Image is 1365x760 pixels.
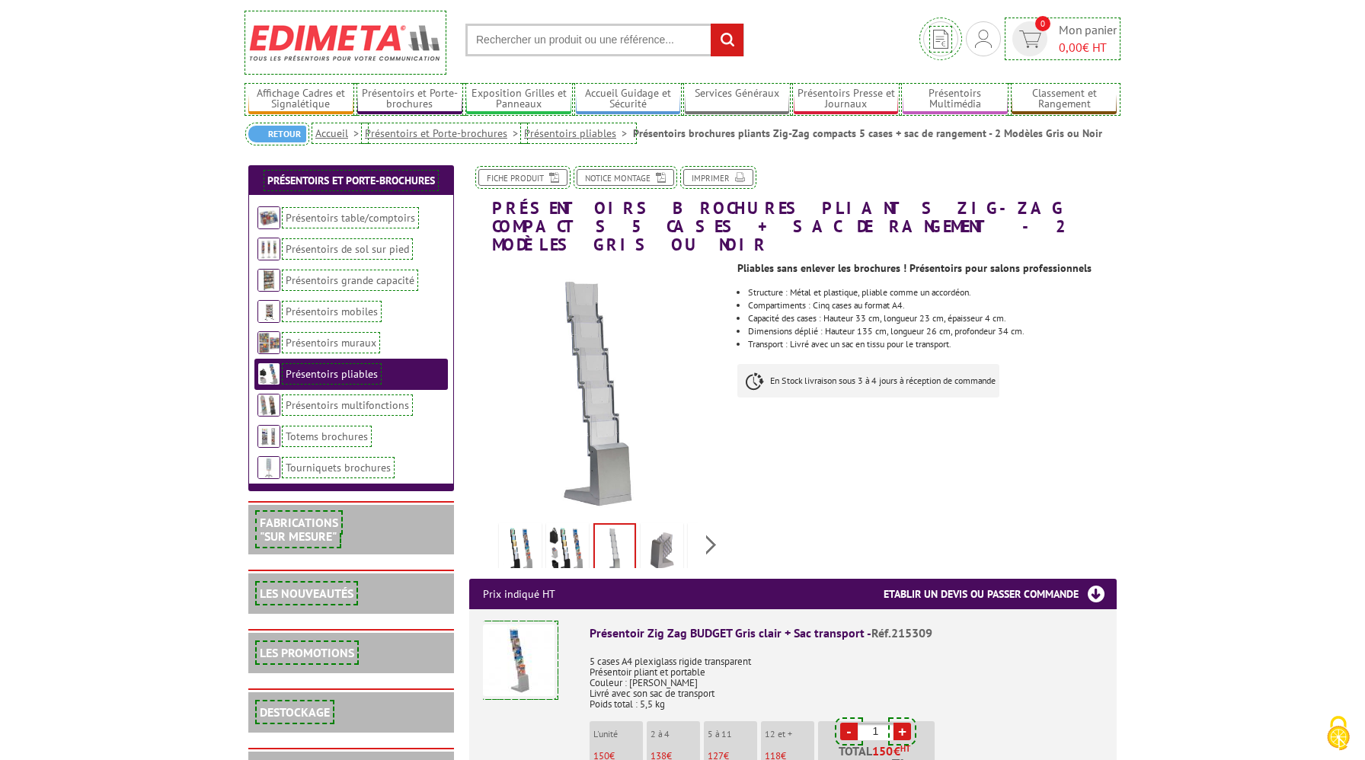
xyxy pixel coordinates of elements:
img: Cookies (fenêtre modale) [1319,714,1357,752]
a: Présentoirs Multimédia [903,87,1008,112]
img: devis rapide [933,30,948,49]
a: Affichage Cadres et Signalétique [248,87,353,112]
img: presentoir_zig_zag_budget_sac_transport_215309_vide_deplie.jpg [595,525,635,572]
sup: HT [900,743,910,754]
input: rechercher [711,24,743,56]
a: LES NOUVEAUTÉS [260,586,353,601]
img: presentoirs_zig_zag_noir_deplie_gris_noir_215309_213200_fiche_presentation.jpg [502,526,539,573]
img: presentoirs_zig_zag_noir_deplies_gris_noir_215309_213200_avec_sac_pliees_exemples.jpg [549,526,586,573]
a: Retour [248,126,306,142]
a: Présentoirs pliables [286,367,378,381]
a: DESTOCKAGE [260,704,330,720]
li: Transport : Livré avec un sac en tissu pour le transport. [748,340,1117,349]
img: devis rapide [1019,30,1041,48]
li: Dimensions déplié : Hauteur 135 cm, longueur 26 cm, profondeur 34 cm. [748,327,1117,336]
span: Mon panier [1059,21,1117,56]
li: Structure : Métal et plastique, pliable comme un accordéon. [748,288,1117,297]
a: Présentoirs grande capacité [286,273,414,287]
span: Réf.215309 [871,625,932,640]
p: 5 cases A4 plexiglass rigide transparent Présentoir pliant et portable Couleur : [PERSON_NAME] Li... [590,646,1103,710]
a: Classement et Rangement [1012,87,1117,112]
h1: Présentoirs brochures pliants Zig-Zag compacts 5 cases + sac de rangement - 2 Modèles Gris ou Noir [458,169,1128,254]
img: presentoir_zig_zag_budget_sac_transport_215309_vide_deplie.jpg [469,262,726,519]
img: Totems brochures [257,425,280,448]
img: Edimeta [248,14,443,71]
input: Rechercher un produit ou une référence... [465,24,744,56]
p: En Stock livraison sous 3 à 4 jours à réception de commande [737,364,999,398]
h3: Etablir un devis ou passer commande [884,579,1117,609]
p: L'unité [593,729,643,739]
li: Compartiments : Cinq cases au format A4. [748,301,1117,310]
img: Présentoirs grande capacité [257,269,280,292]
img: Présentoir Zig Zag BUDGET Gris clair + Sac transport [483,624,555,696]
a: devis rapide 0 Mon panier 0,00€ HT [1009,21,1117,56]
a: Présentoirs muraux [286,336,376,350]
a: Imprimer [683,169,753,186]
a: + [893,723,911,740]
img: Présentoirs table/comptoirs [257,206,280,229]
p: Pliables sans enlever les brochures ! Présentoirs pour salons professionnels [737,263,1117,273]
span: € HT [1059,39,1117,56]
a: Présentoirs et Porte-brochures [365,126,524,140]
a: Présentoirs et Porte-brochures [267,174,435,187]
img: presentoirs_zig_zag_noir_plie_noir_213200-2.jpg [691,526,727,573]
img: Présentoirs multifonctions [257,394,280,417]
img: Présentoirs de sol sur pied [257,238,280,260]
div: Présentoir Zig Zag BUDGET Gris clair + Sac transport - [590,624,1103,642]
img: Présentoirs muraux [257,331,280,354]
li: Capacité des cases : Hauteur 33 cm, longueur 23 cm, épaisseur 4 cm. [748,314,1117,323]
a: Présentoirs de sol sur pied [286,242,409,256]
a: Présentoirs et Porte-brochures [357,87,462,112]
li: Présentoirs brochures pliants Zig-Zag compacts 5 cases + sac de rangement - 2 Modèles Gris ou Noir [633,126,1102,141]
span: 0,00 [1059,40,1082,55]
a: Accueil Guidage et Sécurité [576,87,681,112]
span: 150 [872,745,893,757]
a: Accueil [315,126,365,140]
img: Présentoirs pliables [257,362,280,385]
span: 0 [1035,16,1050,31]
img: Tourniquets brochures [257,456,280,479]
a: LES PROMOTIONS [260,645,354,660]
p: 12 et + [765,729,814,739]
a: Présentoirs multifonctions [286,398,409,412]
img: devis rapide [975,30,992,48]
a: FABRICATIONS"Sur Mesure" [260,515,338,544]
img: Présentoirs mobiles [257,300,280,323]
span: € [893,745,900,757]
a: Présentoirs pliables [524,126,633,140]
p: 5 à 11 [708,729,757,739]
img: presentoir_zig_zag_budget_sac_transport_215309_vide_plie.jpg [644,526,680,573]
a: Notice Montage [577,169,674,186]
a: Présentoirs mobiles [286,305,378,318]
p: Prix indiqué HT [483,579,555,609]
a: Présentoirs Presse et Journaux [794,87,899,112]
p: 2 à 4 [651,729,700,739]
a: Tourniquets brochures [286,461,391,474]
a: - [840,723,858,740]
a: Services Généraux [685,87,790,112]
a: Exposition Grilles et Panneaux [466,87,571,112]
a: Totems brochures [286,429,368,443]
button: Cookies (fenêtre modale) [1312,708,1365,760]
a: Fiche produit [478,169,567,186]
a: Présentoirs table/comptoirs [286,211,415,225]
span: Next [704,532,718,557]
